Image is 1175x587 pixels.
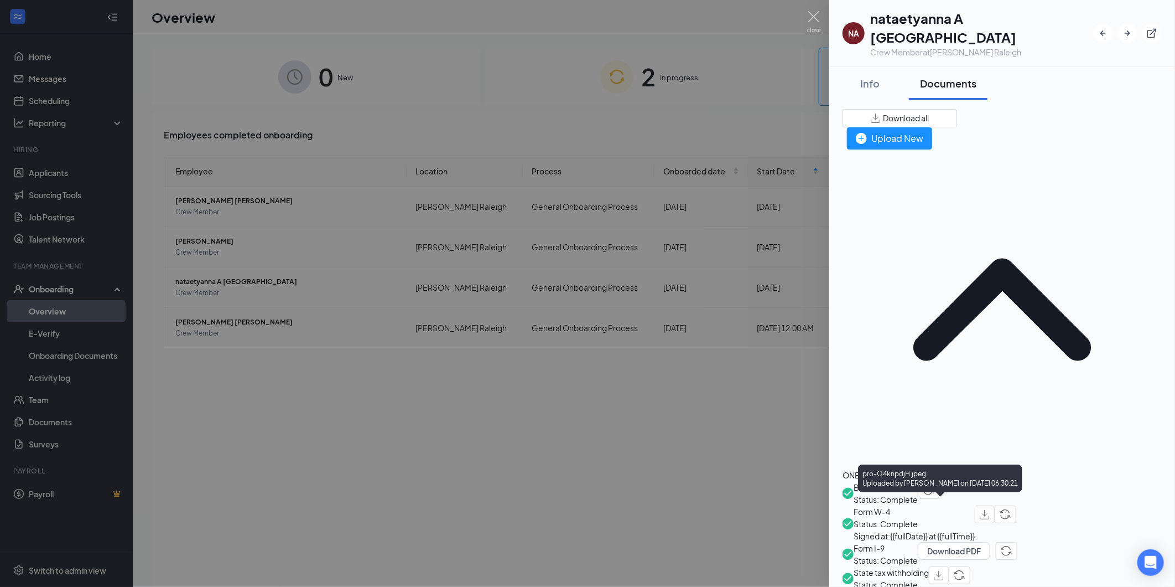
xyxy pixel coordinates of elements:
[883,112,929,124] span: Download all
[843,469,1162,481] div: ONBOARDING
[854,567,929,579] span: State tax withholding
[918,542,990,560] button: Download PDF
[854,481,918,493] span: Basic Information
[848,28,859,39] div: NA
[854,542,918,554] span: Form I-9
[843,150,1162,469] svg: ChevronUp
[1093,23,1113,43] button: ArrowLeftNew
[854,554,918,567] span: Status: Complete
[870,9,1093,47] h1: nataetyanna A [GEOGRAPHIC_DATA]
[1117,23,1137,43] button: ArrowRight
[1142,23,1162,43] button: ExternalLink
[920,76,976,90] div: Documents
[1098,28,1109,39] svg: ArrowLeftNew
[858,465,1022,492] div: pro-O4knpdjH.jpeg Uploaded by [PERSON_NAME] on [DATE] 06:30:21
[870,47,1093,58] div: Crew Member at [PERSON_NAME] Raleigh
[843,109,957,127] button: Download all
[854,530,975,542] span: Signed at: {{fullDate}} at {{fullTime}}
[847,127,932,150] button: Upload New
[854,493,918,506] span: Status: Complete
[1146,28,1157,39] svg: ExternalLink
[1137,549,1164,576] div: Open Intercom Messenger
[854,76,887,90] div: Info
[854,518,975,530] span: Status: Complete
[1122,28,1133,39] svg: ArrowRight
[854,506,975,518] span: Form W-4
[856,131,923,145] div: Upload New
